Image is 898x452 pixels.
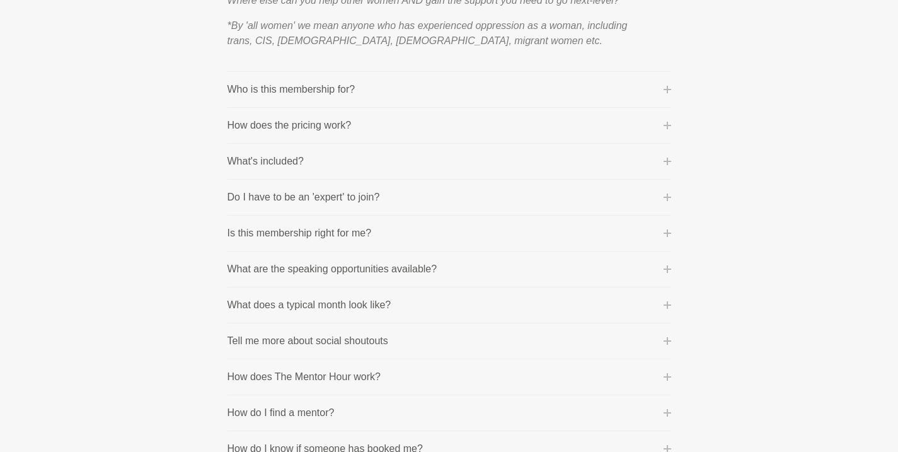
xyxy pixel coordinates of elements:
[227,226,372,241] p: Is this membership right for me?
[227,405,671,420] button: How do I find a mentor?
[227,82,671,97] button: Who is this membership for?
[227,154,304,169] p: What's included?
[227,333,388,349] p: Tell me more about social shoutouts
[227,190,671,205] button: Do I have to be an 'expert' to join?
[227,333,671,349] button: Tell me more about social shoutouts
[227,298,391,313] p: What does a typical month look like?
[227,190,380,205] p: Do I have to be an 'expert' to join?
[227,118,352,133] p: How does the pricing work?
[227,20,628,46] em: *By 'all women' we mean anyone who has experienced oppression as a woman, including trans, CIS, [...
[227,118,671,133] button: How does the pricing work?
[227,262,437,277] p: What are the speaking opportunities available?
[227,369,671,385] button: How does The Mentor Hour work?
[227,262,671,277] button: What are the speaking opportunities available?
[227,82,355,97] p: Who is this membership for?
[227,154,671,169] button: What's included?
[227,369,381,385] p: How does The Mentor Hour work?
[227,405,335,420] p: How do I find a mentor?
[227,226,671,241] button: Is this membership right for me?
[227,298,671,313] button: What does a typical month look like?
